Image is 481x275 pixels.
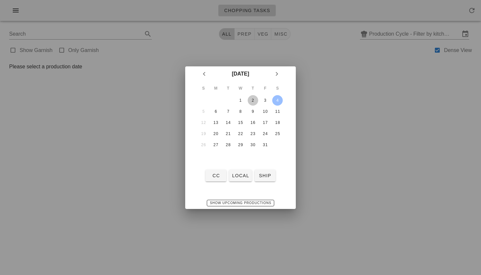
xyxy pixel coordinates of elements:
[248,120,258,125] div: 16
[272,109,283,114] div: 11
[223,117,233,128] button: 14
[260,120,270,125] div: 17
[248,117,258,128] button: 16
[260,143,270,147] div: 31
[260,117,270,128] button: 17
[235,140,246,150] button: 29
[232,173,249,178] span: local
[222,82,234,95] th: T
[260,129,270,139] button: 24
[223,109,233,114] div: 7
[235,143,246,147] div: 29
[255,170,276,181] button: ship
[259,82,271,95] th: F
[235,106,246,117] button: 8
[247,82,259,95] th: T
[205,170,226,181] button: CC
[272,131,283,136] div: 25
[235,120,246,125] div: 15
[272,120,283,125] div: 18
[208,173,224,178] span: CC
[248,95,258,106] button: 2
[248,129,258,139] button: 23
[207,200,275,206] button: Show Upcoming Productions
[235,129,246,139] button: 22
[248,98,258,103] div: 2
[223,129,233,139] button: 21
[272,82,283,95] th: S
[211,120,221,125] div: 13
[229,170,252,181] button: local
[198,68,210,80] button: Previous month
[223,140,233,150] button: 28
[235,98,246,103] div: 1
[223,120,233,125] div: 14
[272,117,283,128] button: 18
[211,140,221,150] button: 27
[272,98,283,103] div: 4
[248,109,258,114] div: 9
[235,117,246,128] button: 15
[248,131,258,136] div: 23
[210,82,222,95] th: M
[235,131,246,136] div: 22
[260,95,270,106] button: 3
[229,68,252,80] button: [DATE]
[272,95,283,106] button: 4
[272,106,283,117] button: 11
[257,173,273,178] span: ship
[211,106,221,117] button: 6
[248,106,258,117] button: 9
[271,68,283,80] button: Next month
[210,201,272,205] span: Show Upcoming Productions
[260,131,270,136] div: 24
[260,140,270,150] button: 31
[248,140,258,150] button: 30
[223,106,233,117] button: 7
[235,82,246,95] th: W
[260,106,270,117] button: 10
[260,109,270,114] div: 10
[272,129,283,139] button: 25
[198,82,209,95] th: S
[211,143,221,147] div: 27
[260,98,270,103] div: 3
[223,131,233,136] div: 21
[211,129,221,139] button: 20
[211,117,221,128] button: 13
[223,143,233,147] div: 28
[235,109,246,114] div: 8
[235,95,246,106] button: 1
[211,131,221,136] div: 20
[211,109,221,114] div: 6
[248,143,258,147] div: 30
